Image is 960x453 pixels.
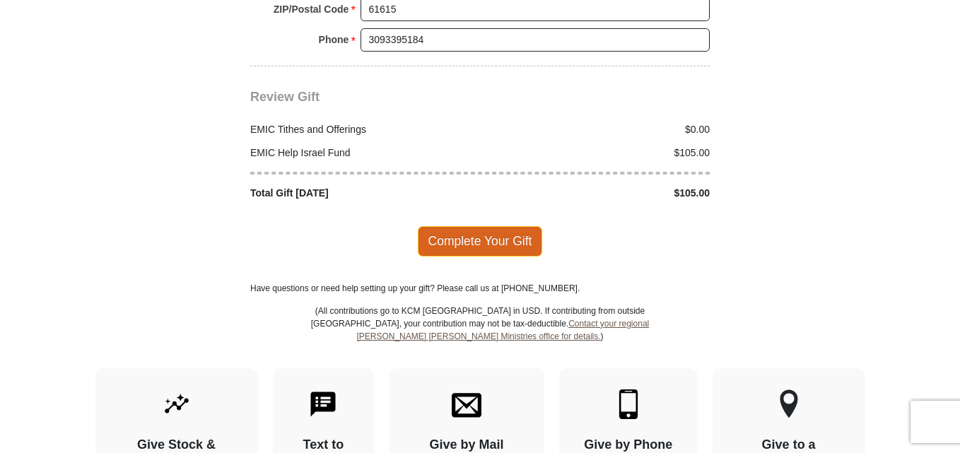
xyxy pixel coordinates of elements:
[319,30,349,49] strong: Phone
[308,389,338,419] img: text-to-give.svg
[310,305,650,368] p: (All contributions go to KCM [GEOGRAPHIC_DATA] in USD. If contributing from outside [GEOGRAPHIC_D...
[414,437,520,453] h4: Give by Mail
[480,186,718,201] div: $105.00
[779,389,799,419] img: other-region
[418,226,543,256] span: Complete Your Gift
[356,319,649,341] a: Contact your regional [PERSON_NAME] [PERSON_NAME] Ministries office for details.
[243,122,481,137] div: EMIC Tithes and Offerings
[250,282,710,295] p: Have questions or need help setting up your gift? Please call us at [PHONE_NUMBER].
[243,146,481,160] div: EMIC Help Israel Fund
[614,389,643,419] img: mobile.svg
[162,389,192,419] img: give-by-stock.svg
[250,90,320,104] span: Review Gift
[480,146,718,160] div: $105.00
[480,122,718,137] div: $0.00
[243,186,481,201] div: Total Gift [DATE]
[452,389,481,419] img: envelope.svg
[584,437,673,453] h4: Give by Phone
